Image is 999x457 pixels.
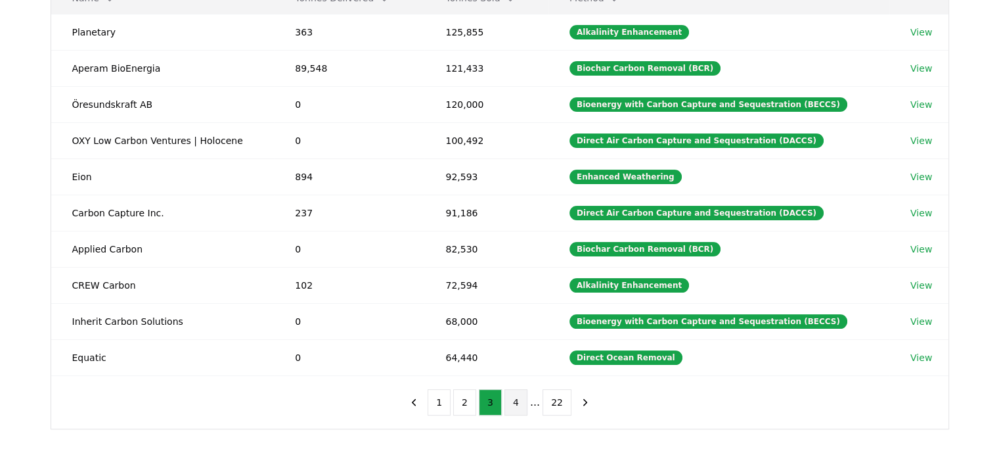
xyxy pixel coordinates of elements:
[274,86,424,122] td: 0
[910,351,932,364] a: View
[424,195,548,231] td: 91,186
[569,350,682,365] div: Direct Ocean Removal
[274,339,424,375] td: 0
[51,122,275,158] td: OXY Low Carbon Ventures | Holocene
[424,86,548,122] td: 120,000
[569,206,824,220] div: Direct Air Carbon Capture and Sequestration (DACCS)
[569,170,682,184] div: Enhanced Weathering
[479,389,502,416] button: 3
[569,25,689,39] div: Alkalinity Enhancement
[910,26,932,39] a: View
[274,303,424,339] td: 0
[569,278,689,293] div: Alkalinity Enhancement
[569,133,824,148] div: Direct Air Carbon Capture and Sequestration (DACCS)
[910,315,932,328] a: View
[424,303,548,339] td: 68,000
[453,389,476,416] button: 2
[424,122,548,158] td: 100,492
[574,389,596,416] button: next page
[274,14,424,50] td: 363
[424,231,548,267] td: 82,530
[274,122,424,158] td: 0
[569,97,847,112] div: Bioenergy with Carbon Capture and Sequestration (BECCS)
[51,303,275,339] td: Inherit Carbon Solutions
[424,50,548,86] td: 121,433
[569,314,847,329] div: Bioenergy with Carbon Capture and Sequestration (BECCS)
[274,231,424,267] td: 0
[424,158,548,195] td: 92,593
[910,243,932,256] a: View
[569,61,721,76] div: Biochar Carbon Removal (BCR)
[51,86,275,122] td: Öresundskraft AB
[569,242,721,256] div: Biochar Carbon Removal (BCR)
[51,14,275,50] td: Planetary
[428,389,451,416] button: 1
[424,339,548,375] td: 64,440
[504,389,527,416] button: 4
[274,158,424,195] td: 894
[51,195,275,231] td: Carbon Capture Inc.
[910,170,932,183] a: View
[910,62,932,75] a: View
[51,158,275,195] td: Eion
[910,279,932,292] a: View
[274,267,424,303] td: 102
[530,395,540,410] li: ...
[51,50,275,86] td: Aperam BioEnergia
[51,267,275,303] td: CREW Carbon
[403,389,425,416] button: previous page
[274,50,424,86] td: 89,548
[424,14,548,50] td: 125,855
[910,134,932,147] a: View
[910,98,932,111] a: View
[543,389,571,416] button: 22
[910,206,932,220] a: View
[51,231,275,267] td: Applied Carbon
[274,195,424,231] td: 237
[51,339,275,375] td: Equatic
[424,267,548,303] td: 72,594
